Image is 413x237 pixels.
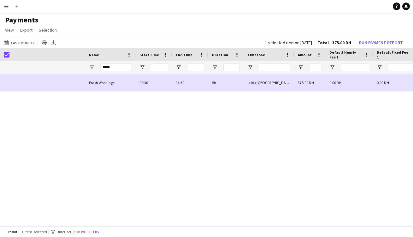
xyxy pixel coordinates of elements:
span: 375.00 DH [298,80,314,85]
input: End Time Filter Input [187,64,204,71]
span: Export [20,27,32,33]
button: Open Filter Menu [247,64,253,70]
div: 14:30 [172,74,208,91]
span: Timezone [247,52,265,57]
span: Duration [212,52,228,57]
button: Remove filters [71,228,100,235]
a: Selection [36,26,59,34]
div: (+04) [GEOGRAPHIC_DATA] [244,74,294,91]
button: Open Filter Menu [212,64,218,70]
span: Start Time [139,52,159,57]
span: Name [89,52,99,57]
input: Default Hourly Fee 1 Filter Input [341,64,369,71]
input: Timezone Filter Input [259,64,290,71]
span: 1 item selected [21,229,47,234]
span: Default Fixed Fee 1 [377,50,409,59]
div: 09:30 [136,74,172,91]
input: Name Filter Input [100,64,132,71]
span: 1 filter set [55,229,71,234]
div: 5h [208,74,244,91]
button: Open Filter Menu [139,64,145,70]
div: 0.00 DH [326,74,373,91]
button: Open Filter Menu [377,64,382,70]
a: Export [18,26,35,34]
button: Open Filter Menu [89,64,95,70]
button: Open Filter Menu [176,64,181,70]
app-action-btn: Export XLSX [50,39,57,46]
span: Total - 375.00 DH [317,40,351,46]
span: End Time [176,52,192,57]
div: 1 selected item on [DATE] [265,41,312,45]
span: Amount [298,52,312,57]
span: Prash Wasalage [89,80,115,85]
app-action-btn: Print [40,39,48,46]
span: Default Hourly Fee 1 [329,50,362,59]
button: Last Month [3,39,35,46]
input: Amount Filter Input [309,64,322,71]
input: Start Time Filter Input [151,64,168,71]
button: Run Payment Report [357,39,405,47]
a: View [3,26,16,34]
span: View [5,27,14,33]
button: Open Filter Menu [298,64,304,70]
button: Open Filter Menu [329,64,335,70]
span: Selection [39,27,57,33]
